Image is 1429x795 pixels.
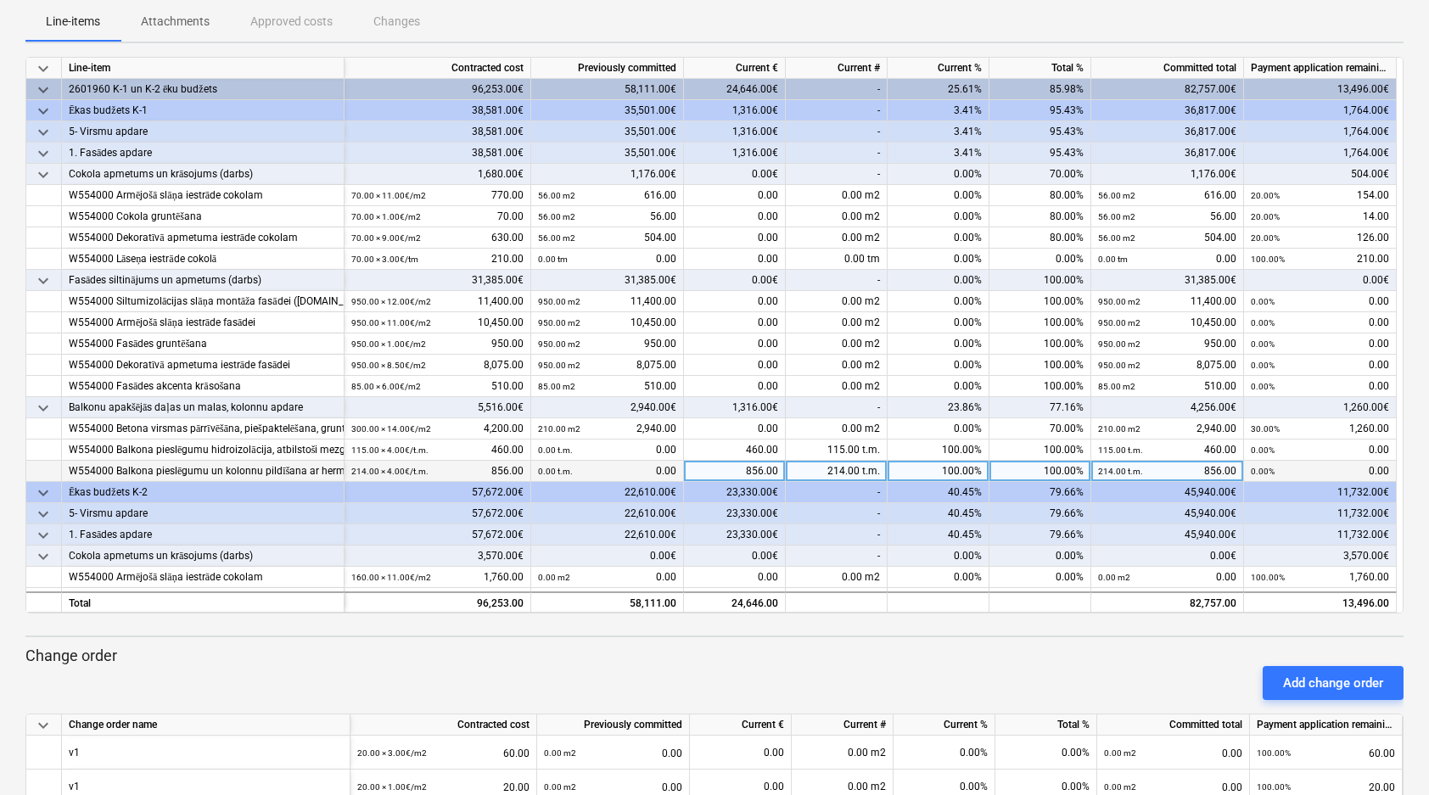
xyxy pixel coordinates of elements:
[69,397,337,418] div: Balkonu apakšējās daļas un malas, kolonnu apdare
[33,122,53,143] span: keyboard_arrow_down
[1244,503,1397,524] div: 11,732.00€
[531,503,684,524] div: 22,610.00€
[537,714,690,736] div: Previously committed
[786,58,888,79] div: Current #
[888,312,989,333] div: 0.00%
[989,143,1091,164] div: 95.43%
[1098,418,1236,439] div: 2,940.00
[345,79,531,100] div: 96,253.00€
[888,546,989,567] div: 0.00%
[1091,524,1244,546] div: 45,940.00€
[786,291,888,312] div: 0.00 m2
[1251,376,1389,397] div: 0.00
[69,249,337,270] div: W554000 Lāseņa iestrāde cokolā
[351,467,429,476] small: 214.00 × 4.00€ / t.m.
[786,79,888,100] div: -
[786,100,888,121] div: -
[1091,143,1244,164] div: 36,817.00€
[1098,249,1236,270] div: 0.00
[1250,714,1403,736] div: Payment application remaining
[684,591,786,613] div: 24,646.00
[888,355,989,376] div: 0.00%
[888,376,989,397] div: 0.00%
[351,382,421,391] small: 85.00 × 6.00€ / m2
[1244,546,1397,567] div: 3,570.00€
[1251,297,1275,306] small: 0.00%
[345,121,531,143] div: 38,581.00€
[1098,339,1140,349] small: 950.00 m2
[69,376,337,397] div: W554000 Fasādes akcenta krāsošana
[989,418,1091,439] div: 70.00%
[33,398,53,418] span: keyboard_arrow_down
[538,206,676,227] div: 56.00
[351,312,524,333] div: 10,450.00
[684,185,786,206] div: 0.00
[69,206,337,227] div: W554000 Cokola gruntēšana
[1097,714,1250,736] div: Committed total
[538,445,573,455] small: 0.00 t.m.
[1098,445,1143,455] small: 115.00 t.m.
[1251,418,1389,439] div: 1,260.00
[888,227,989,249] div: 0.00%
[1098,227,1236,249] div: 504.00
[684,418,786,439] div: 0.00
[1244,397,1397,418] div: 1,260.00€
[989,206,1091,227] div: 80.00%
[684,439,786,461] div: 460.00
[69,100,337,121] div: Ēkas budžets K-1
[786,482,888,503] div: -
[792,736,894,770] div: 0.00 m2
[792,714,894,736] div: Current #
[1251,439,1389,461] div: 0.00
[531,546,684,567] div: 0.00€
[33,483,53,503] span: keyboard_arrow_down
[684,333,786,355] div: 0.00
[786,439,888,461] div: 115.00 t.m.
[1098,291,1236,312] div: 11,400.00
[989,291,1091,312] div: 100.00%
[888,439,989,461] div: 100.00%
[1251,318,1275,328] small: 0.00%
[531,143,684,164] div: 35,501.00€
[684,503,786,524] div: 23,330.00€
[538,382,575,391] small: 85.00 m2
[33,165,53,185] span: keyboard_arrow_down
[888,164,989,185] div: 0.00%
[538,376,676,397] div: 510.00
[786,121,888,143] div: -
[989,333,1091,355] div: 100.00%
[684,270,786,291] div: 0.00€
[351,191,426,200] small: 70.00 × 11.00€ / m2
[351,233,421,243] small: 70.00 × 9.00€ / m2
[786,546,888,567] div: -
[1098,382,1135,391] small: 85.00 m2
[888,79,989,100] div: 25.61%
[69,164,337,185] div: Cokola apmetums un krāsojums (darbs)
[1091,121,1244,143] div: 36,817.00€
[989,312,1091,333] div: 100.00%
[684,58,786,79] div: Current €
[351,355,524,376] div: 8,075.00
[351,185,524,206] div: 770.00
[538,439,676,461] div: 0.00
[888,503,989,524] div: 40.45%
[1244,58,1397,79] div: Payment application remaining
[989,397,1091,418] div: 77.16%
[345,482,531,503] div: 57,672.00€
[351,376,524,397] div: 510.00
[351,227,524,249] div: 630.00
[1244,121,1397,143] div: 1,764.00€
[1251,191,1280,200] small: 20.00%
[1091,482,1244,503] div: 45,940.00€
[69,185,337,206] div: W554000 Armējošā slāņa iestrāde cokolam
[33,80,53,100] span: keyboard_arrow_down
[989,249,1091,270] div: 0.00%
[684,461,786,482] div: 856.00
[1098,206,1236,227] div: 56.00
[69,270,337,291] div: Fasādes siltinājums un apmetums (darbs)
[989,164,1091,185] div: 70.00%
[888,249,989,270] div: 0.00%
[69,79,337,100] div: 2601960 K-1 un K-2 ēku budžets
[1091,503,1244,524] div: 45,940.00€
[351,424,431,434] small: 300.00 × 14.00€ / m2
